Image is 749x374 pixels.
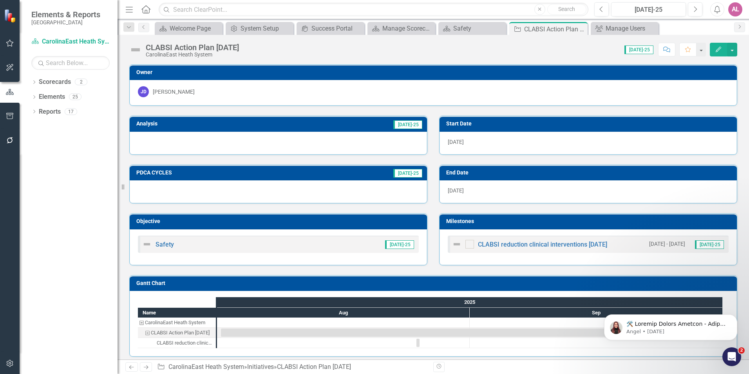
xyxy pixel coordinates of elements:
[547,4,586,15] button: Search
[4,9,18,23] img: ClearPoint Strategy
[470,308,723,318] div: Sep
[138,338,216,348] div: Task: Start date: 2025-08-25 End date: 2025-08-25
[138,328,216,338] div: CLABSI Action Plan August 2025
[624,45,653,54] span: [DATE]-25
[31,37,110,46] a: CarolinaEast Heath System
[453,24,504,33] div: Safety
[157,24,221,33] a: Welcome Page
[136,121,255,127] h3: Analysis
[69,94,81,100] div: 25
[241,24,291,33] div: System Setup
[614,5,683,15] div: [DATE]-25
[448,139,464,145] span: [DATE]
[129,44,142,56] img: Not Defined
[611,2,686,16] button: [DATE]-25
[478,241,607,248] a: CLABSI reduction clinical interventions [DATE]
[452,240,461,249] img: Not Defined
[217,308,470,318] div: Aug
[31,10,100,19] span: Elements & Reports
[31,19,100,25] small: [GEOGRAPHIC_DATA]
[448,187,464,194] span: [DATE]
[136,69,733,75] h3: Owner
[728,2,742,16] button: AL
[369,24,433,33] a: Manage Scorecards
[277,363,351,370] div: CLABSI Action Plan [DATE]
[157,363,427,372] div: » »
[39,93,65,102] a: Elements
[393,169,422,178] span: [DATE]-25
[136,170,293,176] h3: PDCA CYCLES
[393,120,422,129] span: [DATE]-25
[153,88,195,96] div: [PERSON_NAME]
[146,52,239,58] div: CarolinaEast Heath System
[695,240,724,249] span: [DATE]-25
[247,363,274,370] a: Initiatives
[221,329,718,337] div: Task: Start date: 2025-08-01 End date: 2025-09-30
[170,24,221,33] div: Welcome Page
[138,86,149,97] div: JD
[382,24,433,33] div: Manage Scorecards
[136,280,733,286] h3: Gantt Chart
[311,24,362,33] div: Success Portal
[593,24,657,33] a: Manage Users
[649,240,685,248] small: [DATE] - [DATE]
[145,318,205,328] div: CarolinaEast Heath System
[558,6,575,12] span: Search
[138,338,216,348] div: CLABSI reduction clinical interventions Monday, August 25th
[217,297,723,307] div: 2025
[39,107,61,116] a: Reports
[142,240,152,249] img: Not Defined
[157,338,213,348] div: CLABSI reduction clinical interventions [DATE]
[138,308,216,318] div: Name
[31,56,110,70] input: Search Below...
[446,121,733,127] h3: Start Date
[156,241,174,248] a: Safety
[228,24,291,33] a: System Setup
[446,170,733,176] h3: End Date
[416,339,420,347] div: Task: Start date: 2025-08-25 End date: 2025-08-25
[136,218,423,224] h3: Objective
[151,328,210,338] div: CLABSI Action Plan [DATE]
[138,328,216,338] div: Task: Start date: 2025-08-01 End date: 2025-09-30
[146,43,239,52] div: CLABSI Action Plan [DATE]
[159,3,588,16] input: Search ClearPoint...
[138,318,216,328] div: CarolinaEast Heath System
[39,78,71,87] a: Scorecards
[592,298,749,353] iframe: Intercom notifications message
[385,240,414,249] span: [DATE]-25
[738,347,745,354] span: 2
[524,24,586,34] div: CLABSI Action Plan [DATE]
[168,363,244,370] a: CarolinaEast Heath System
[440,24,504,33] a: Safety
[75,79,87,85] div: 2
[138,318,216,328] div: Task: CarolinaEast Heath System Start date: 2025-08-01 End date: 2025-08-02
[65,108,77,115] div: 17
[299,24,362,33] a: Success Portal
[606,24,657,33] div: Manage Users
[722,347,741,366] iframe: Intercom live chat
[446,218,733,224] h3: Milestones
